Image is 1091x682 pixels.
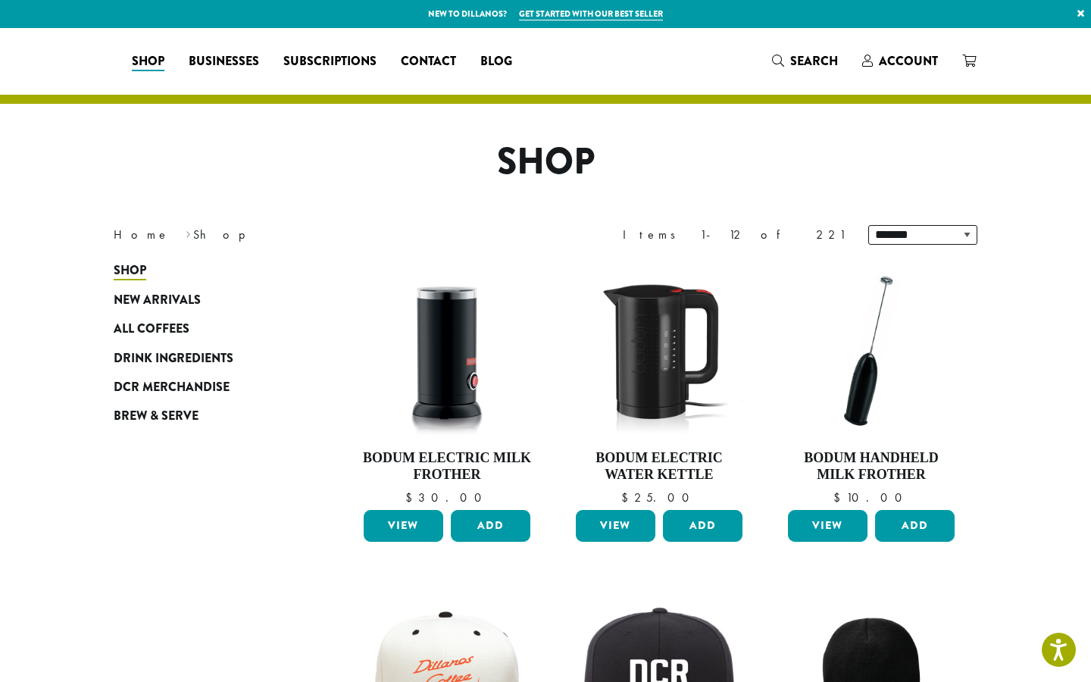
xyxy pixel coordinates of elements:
button: Add [451,510,530,542]
a: All Coffees [114,314,295,343]
span: › [186,221,191,244]
a: Bodum Electric Water Kettle $25.00 [572,264,746,504]
span: $ [621,490,634,505]
a: Shop [114,256,295,285]
h4: Bodum Electric Water Kettle [572,450,746,483]
h4: Bodum Handheld Milk Frother [784,450,958,483]
a: Bodum Handheld Milk Frother $10.00 [784,264,958,504]
a: Bodum Electric Milk Frother $30.00 [360,264,534,504]
a: Home [114,227,170,242]
span: Search [790,52,838,70]
h1: Shop [102,140,989,184]
a: New Arrivals [114,286,295,314]
button: Add [875,510,955,542]
span: All Coffees [114,320,189,339]
a: View [788,510,867,542]
span: New Arrivals [114,291,201,310]
img: DP3954.01-002.png [360,264,534,438]
span: Account [879,52,938,70]
span: Businesses [189,52,259,71]
a: Get started with our best seller [519,8,663,20]
span: Drink Ingredients [114,349,233,368]
bdi: 30.00 [405,490,489,505]
span: Shop [114,261,146,280]
a: Search [760,48,850,74]
span: DCR Merchandise [114,378,230,397]
a: Brew & Serve [114,402,295,430]
img: DP3955.01.png [572,264,746,438]
span: $ [405,490,418,505]
nav: Breadcrumb [114,226,523,244]
span: $ [833,490,846,505]
a: View [364,510,443,542]
span: Blog [480,52,512,71]
a: DCR Merchandise [114,373,295,402]
button: Add [663,510,742,542]
img: DP3927.01-002.png [784,264,958,438]
a: View [576,510,655,542]
bdi: 25.00 [621,490,696,505]
span: Subscriptions [283,52,377,71]
a: Drink Ingredients [114,343,295,372]
span: Contact [401,52,456,71]
a: Shop [120,49,177,74]
bdi: 10.00 [833,490,909,505]
div: Items 1-12 of 221 [623,226,846,244]
span: Brew & Serve [114,407,199,426]
span: Shop [132,52,164,71]
h4: Bodum Electric Milk Frother [360,450,534,483]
